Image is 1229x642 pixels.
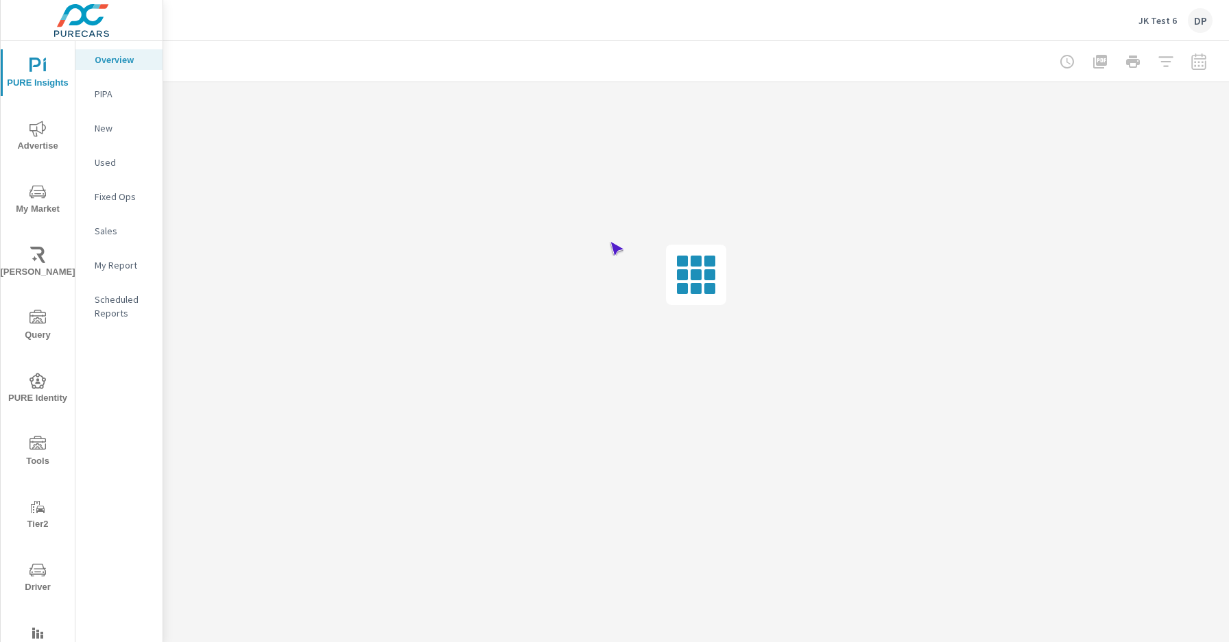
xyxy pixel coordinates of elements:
span: PURE Insights [5,58,71,91]
p: Scheduled Reports [95,293,152,320]
p: Overview [95,53,152,66]
span: [PERSON_NAME] [5,247,71,280]
p: Fixed Ops [95,190,152,203]
span: PURE Identity [5,373,71,406]
p: My Report [95,258,152,272]
span: My Market [5,184,71,217]
div: Fixed Ops [75,186,163,207]
p: JK Test 6 [1138,14,1177,27]
p: Used [95,156,152,169]
p: PIPA [95,87,152,101]
p: New [95,121,152,135]
div: PIPA [75,84,163,104]
div: Overview [75,49,163,70]
div: DP [1188,8,1213,33]
span: Query [5,310,71,343]
div: Sales [75,221,163,241]
span: Advertise [5,121,71,154]
p: Sales [95,224,152,238]
span: Tier2 [5,499,71,532]
div: Used [75,152,163,173]
div: New [75,118,163,138]
div: Scheduled Reports [75,289,163,323]
span: Driver [5,562,71,595]
div: My Report [75,255,163,275]
span: Tools [5,436,71,469]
